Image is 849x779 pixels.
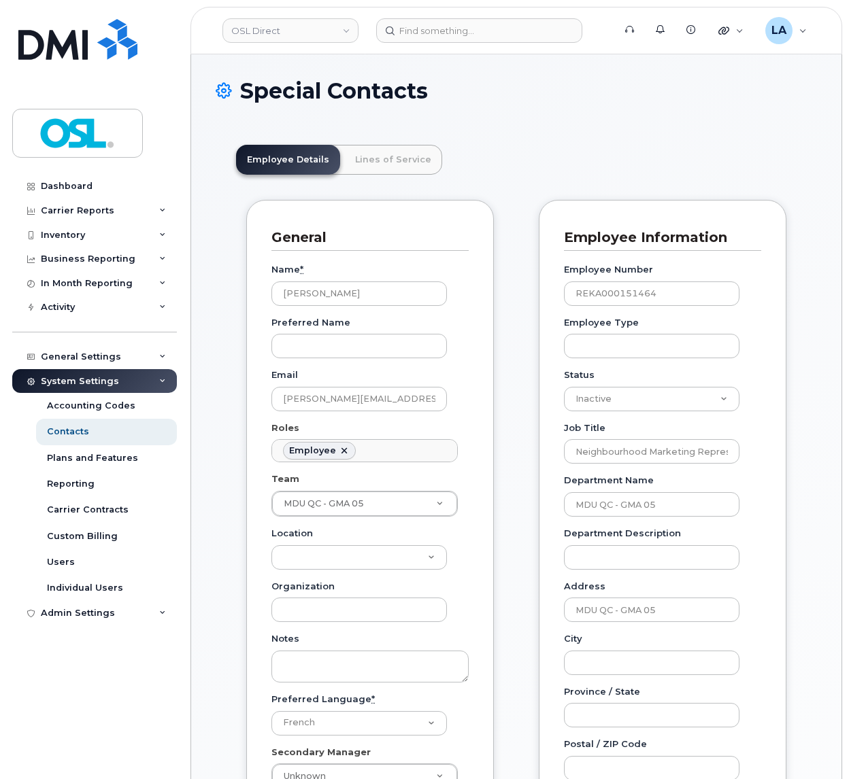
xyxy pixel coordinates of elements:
div: Employee [289,445,336,456]
a: MDU QC - GMA 05 [272,491,457,516]
label: Status [564,368,595,381]
h3: General [271,228,459,247]
label: Email [271,368,298,381]
label: Department Name [564,474,654,487]
label: Preferred Name [271,316,350,329]
label: Address [564,580,605,593]
a: Lines of Service [344,145,442,175]
label: Postal / ZIP Code [564,738,647,750]
label: Team [271,472,299,485]
label: Notes [271,632,299,645]
label: Department Description [564,527,681,540]
h3: Employee Information [564,228,751,247]
label: Secondary Manager [271,746,371,759]
label: Organization [271,580,335,593]
label: Preferred Language [271,693,375,706]
label: Province / State [564,685,640,698]
label: Roles [271,421,299,434]
abbr: required [300,264,303,275]
label: Employee Type [564,316,639,329]
span: MDU QC - GMA 05 [284,498,364,508]
label: Location [271,527,313,540]
a: Employee Details [236,145,340,175]
h1: Special Contacts [216,79,817,103]
abbr: required [371,693,375,704]
label: City [564,632,582,645]
label: Job Title [564,421,605,434]
label: Name [271,263,303,276]
label: Employee Number [564,263,653,276]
